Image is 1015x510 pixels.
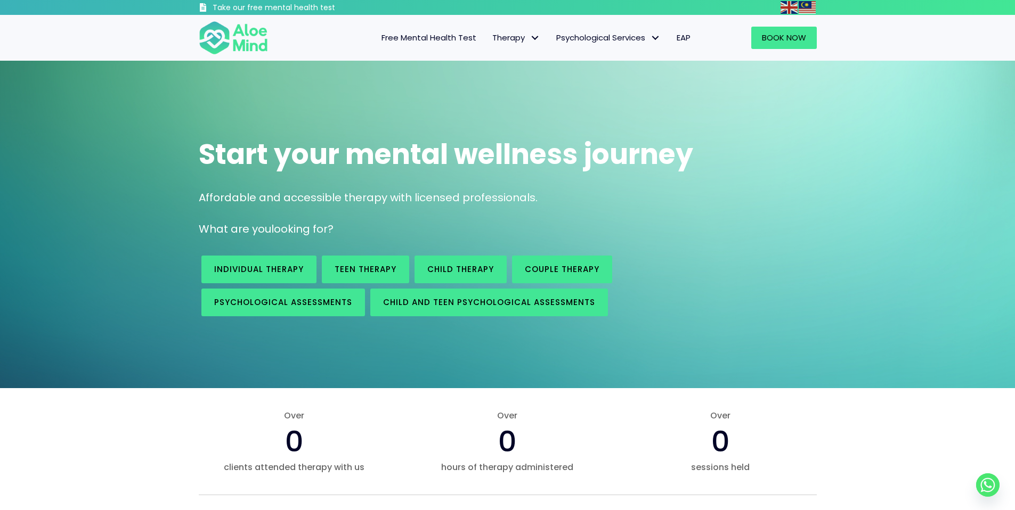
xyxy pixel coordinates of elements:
[624,461,816,473] span: sessions held
[512,256,612,283] a: Couple therapy
[213,3,392,13] h3: Take our free mental health test
[199,135,693,174] span: Start your mental wellness journey
[492,32,540,43] span: Therapy
[335,264,396,275] span: Teen Therapy
[556,32,661,43] span: Psychological Services
[322,256,409,283] a: Teen Therapy
[201,289,365,316] a: Psychological assessments
[383,297,595,308] span: Child and Teen Psychological assessments
[648,30,663,46] span: Psychological Services: submenu
[976,473,1000,497] a: Whatsapp
[370,289,608,316] a: Child and Teen Psychological assessments
[199,409,391,422] span: Over
[527,30,543,46] span: Therapy: submenu
[214,264,304,275] span: Individual therapy
[751,27,817,49] a: Book Now
[411,461,603,473] span: hours of therapy administered
[498,421,517,462] span: 0
[271,221,334,236] span: looking for?
[199,461,391,473] span: clients attended therapy with us
[373,27,484,49] a: Free Mental Health Test
[415,256,507,283] a: Child Therapy
[711,421,730,462] span: 0
[381,32,476,43] span: Free Mental Health Test
[199,190,817,205] p: Affordable and accessible therapy with licensed professionals.
[781,1,799,13] a: English
[669,27,699,49] a: EAP
[214,297,352,308] span: Psychological assessments
[799,1,817,13] a: Malay
[762,32,806,43] span: Book Now
[427,264,494,275] span: Child Therapy
[677,32,691,43] span: EAP
[624,409,816,422] span: Over
[781,1,798,14] img: en
[201,256,316,283] a: Individual therapy
[282,27,699,49] nav: Menu
[799,1,816,14] img: ms
[525,264,599,275] span: Couple therapy
[199,221,271,236] span: What are you
[199,3,392,15] a: Take our free mental health test
[548,27,669,49] a: Psychological ServicesPsychological Services: submenu
[199,20,268,55] img: Aloe mind Logo
[411,409,603,422] span: Over
[484,27,548,49] a: TherapyTherapy: submenu
[285,421,304,462] span: 0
